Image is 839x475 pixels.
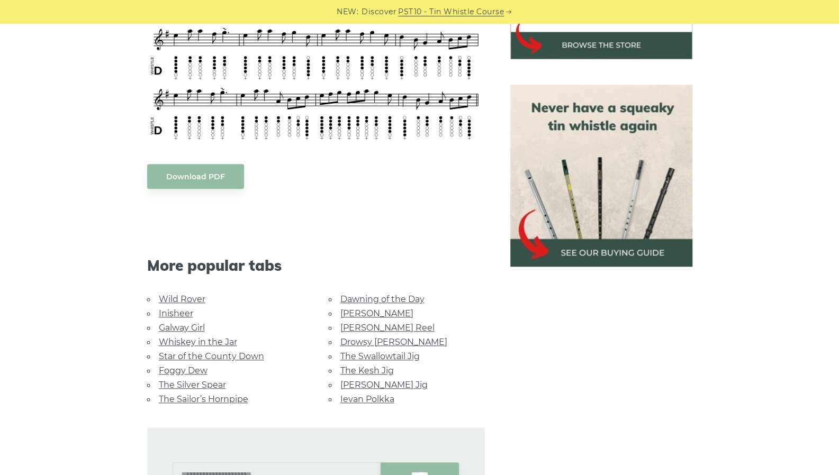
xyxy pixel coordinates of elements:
a: Wild Rover [159,294,205,304]
a: The Silver Spear [159,380,226,390]
a: The Swallowtail Jig [340,351,420,361]
a: Ievan Polkka [340,394,394,404]
a: The Sailor’s Hornpipe [159,394,248,404]
a: [PERSON_NAME] Jig [340,380,428,390]
span: Discover [362,6,396,18]
span: More popular tabs [147,257,485,275]
a: Dawning of the Day [340,294,425,304]
a: Galway Girl [159,323,205,333]
a: Drowsy [PERSON_NAME] [340,337,447,347]
a: Foggy Dew [159,366,208,376]
a: The Kesh Jig [340,366,394,376]
a: [PERSON_NAME] [340,308,413,318]
a: Whiskey in the Jar [159,337,237,347]
a: Inisheer [159,308,193,318]
a: [PERSON_NAME] Reel [340,323,435,333]
a: PST10 - Tin Whistle Course [398,6,504,18]
span: NEW: [337,6,358,18]
a: Star of the County Down [159,351,264,361]
a: Download PDF [147,164,244,189]
img: tin whistle buying guide [510,85,692,267]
